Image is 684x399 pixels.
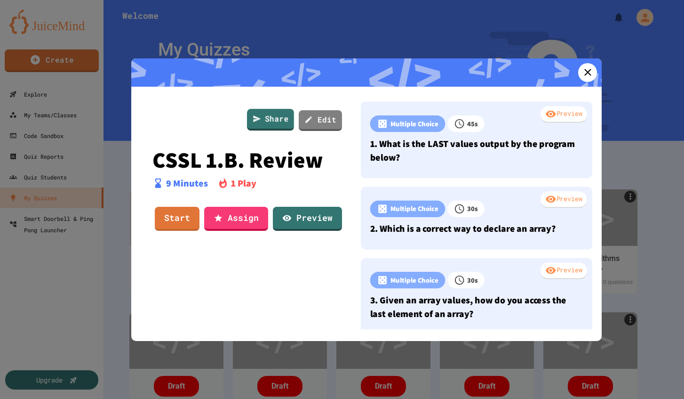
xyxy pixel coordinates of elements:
a: Preview [273,207,342,231]
a: Start [155,207,199,231]
p: 30 s [467,204,478,214]
iframe: chat widget [606,320,675,360]
p: 9 Minutes [166,176,208,190]
a: Edit [299,110,342,131]
p: 2. Which is a correct way to declare an array? [370,221,583,235]
div: Preview [541,191,587,208]
div: Preview [541,106,587,123]
p: 1 Play [231,176,256,190]
p: Multiple Choice [390,118,438,129]
p: 45 s [467,118,478,129]
p: 30 s [467,275,478,285]
iframe: chat widget [644,361,675,390]
p: Multiple Choice [390,204,438,214]
a: Share [247,109,294,130]
p: Multiple Choice [390,275,438,285]
p: 3. Given an array values, how do you access the last element of an array? [370,293,583,321]
p: CSSL 1.B. Review [152,147,342,172]
div: Preview [541,262,587,279]
p: 1. What is the LAST values output by the program below? [370,137,583,164]
a: Assign [204,207,268,231]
